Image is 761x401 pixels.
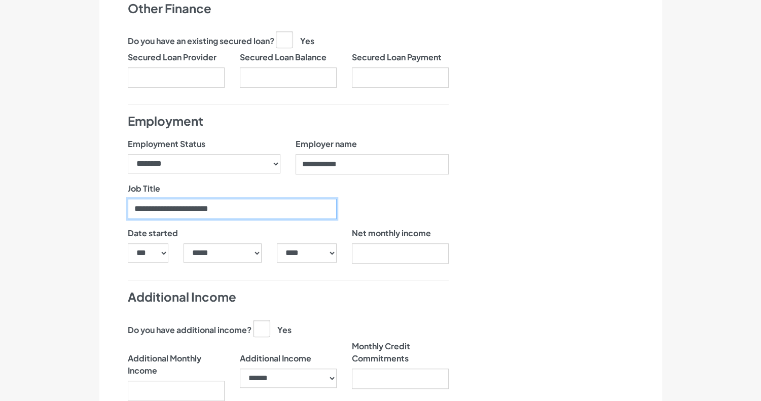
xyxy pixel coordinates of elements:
[276,31,314,47] label: Yes
[128,51,216,63] label: Secured Loan Provider
[240,340,311,364] label: Additional Income
[128,183,160,195] label: Job Title
[128,113,449,130] h4: Employment
[352,51,442,63] label: Secured Loan Payment
[128,35,274,47] label: Do you have an existing secured loan?
[128,227,178,239] label: Date started
[128,324,251,336] label: Do you have additional income?
[240,51,327,63] label: Secured Loan Balance
[128,340,225,377] label: Additional Monthly Income
[352,227,431,239] label: Net monthly income
[253,320,292,336] label: Yes
[128,288,449,306] h4: Additional Income
[352,340,449,364] label: Monthly Credit Commitments
[296,138,357,150] label: Employer name
[128,138,205,150] label: Employment Status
